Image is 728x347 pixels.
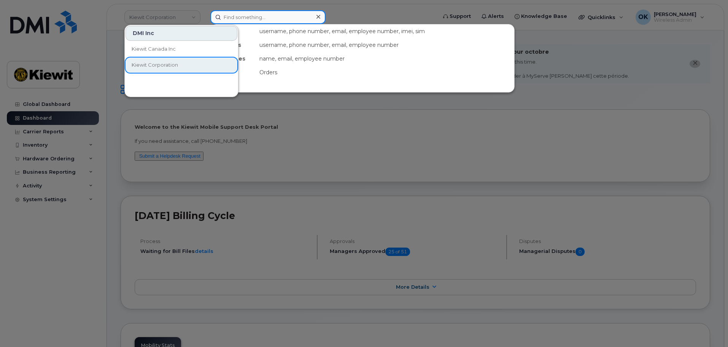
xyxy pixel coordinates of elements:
div: username, phone number, email, employee number, imei, sim [256,24,514,38]
div: username, phone number, email, employee number [256,38,514,52]
div: DMI Inc [126,26,237,41]
iframe: Messenger Launcher [695,314,722,341]
span: Kiewit Corporation [132,61,178,69]
div: Orders [256,66,514,79]
div: Devices [211,24,256,38]
span: Kiewit Canada Inc [132,45,176,53]
a: Kiewit Canada Inc [126,42,237,57]
div: name, email, employee number [256,52,514,66]
a: Kiewit Corporation [126,58,237,73]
